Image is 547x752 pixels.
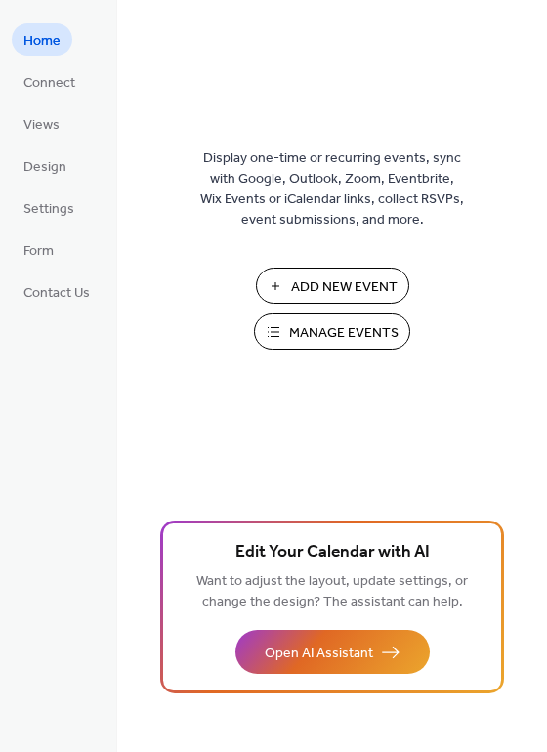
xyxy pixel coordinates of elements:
span: Connect [23,73,75,94]
button: Add New Event [256,268,409,304]
a: Connect [12,65,87,98]
a: Views [12,107,71,140]
button: Manage Events [254,313,410,350]
a: Home [12,23,72,56]
span: Add New Event [291,277,398,298]
span: Manage Events [289,323,399,344]
a: Settings [12,191,86,224]
span: Contact Us [23,283,90,304]
span: Display one-time or recurring events, sync with Google, Outlook, Zoom, Eventbrite, Wix Events or ... [200,148,464,230]
span: Open AI Assistant [265,644,373,664]
a: Design [12,149,78,182]
span: Want to adjust the layout, update settings, or change the design? The assistant can help. [196,568,468,615]
span: Design [23,157,66,178]
span: Settings [23,199,74,220]
button: Open AI Assistant [235,630,430,674]
a: Contact Us [12,275,102,308]
span: Views [23,115,60,136]
span: Form [23,241,54,262]
span: Edit Your Calendar with AI [235,539,430,566]
span: Home [23,31,61,52]
a: Form [12,233,65,266]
